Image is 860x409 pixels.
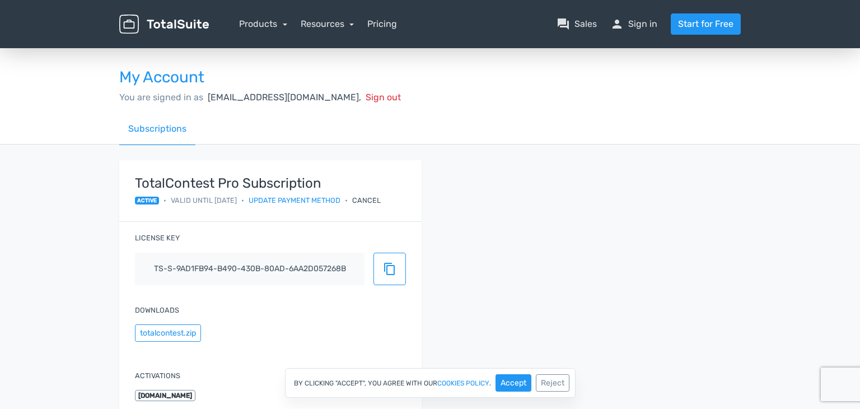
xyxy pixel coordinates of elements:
[241,195,244,206] span: •
[135,324,201,342] button: totalcontest.zip
[135,197,159,204] span: active
[437,380,489,387] a: cookies policy
[383,262,396,276] span: content_copy
[496,374,531,392] button: Accept
[239,18,287,29] a: Products
[557,17,570,31] span: question_answer
[301,18,354,29] a: Resources
[610,17,657,31] a: personSign in
[352,195,381,206] div: Cancel
[373,253,406,285] button: content_copy
[135,305,179,315] label: Downloads
[345,195,348,206] span: •
[671,13,741,35] a: Start for Free
[557,17,597,31] a: question_answerSales
[119,15,209,34] img: TotalSuite for WordPress
[249,195,340,206] a: Update payment method
[135,176,381,190] strong: TotalContest Pro Subscription
[536,374,569,392] button: Reject
[366,92,401,103] span: Sign out
[119,69,741,86] h3: My Account
[285,368,576,398] div: By clicking "Accept", you agree with our .
[208,92,361,103] span: [EMAIL_ADDRESS][DOMAIN_NAME],
[119,113,195,145] a: Subscriptions
[367,17,397,31] a: Pricing
[163,195,166,206] span: •
[119,92,203,103] span: You are signed in as
[135,233,180,243] label: License key
[171,195,237,206] span: Valid until [DATE]
[610,17,624,31] span: person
